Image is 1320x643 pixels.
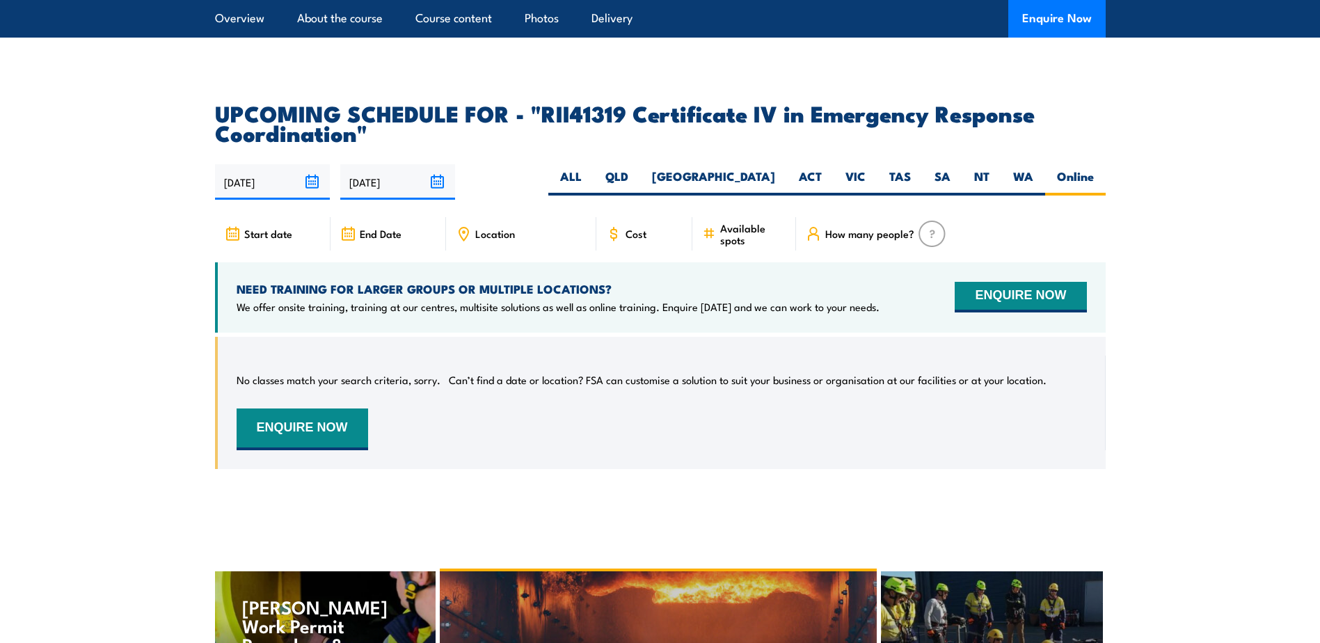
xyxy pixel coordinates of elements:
span: How many people? [825,228,914,239]
button: ENQUIRE NOW [237,408,368,450]
input: To date [340,164,455,200]
label: SA [923,168,962,196]
button: ENQUIRE NOW [955,282,1086,312]
label: ALL [548,168,594,196]
span: Start date [244,228,292,239]
label: Online [1045,168,1106,196]
p: We offer onsite training, training at our centres, multisite solutions as well as online training... [237,300,880,314]
label: TAS [877,168,923,196]
h2: UPCOMING SCHEDULE FOR - "RII41319 Certificate IV in Emergency Response Coordination" [215,103,1106,142]
label: NT [962,168,1001,196]
span: Location [475,228,515,239]
span: Cost [626,228,646,239]
label: [GEOGRAPHIC_DATA] [640,168,787,196]
label: WA [1001,168,1045,196]
p: Can’t find a date or location? FSA can customise a solution to suit your business or organisation... [449,373,1047,387]
p: No classes match your search criteria, sorry. [237,373,440,387]
span: End Date [360,228,401,239]
h4: NEED TRAINING FOR LARGER GROUPS OR MULTIPLE LOCATIONS? [237,281,880,296]
span: Available spots [720,222,786,246]
input: From date [215,164,330,200]
label: QLD [594,168,640,196]
label: ACT [787,168,834,196]
label: VIC [834,168,877,196]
